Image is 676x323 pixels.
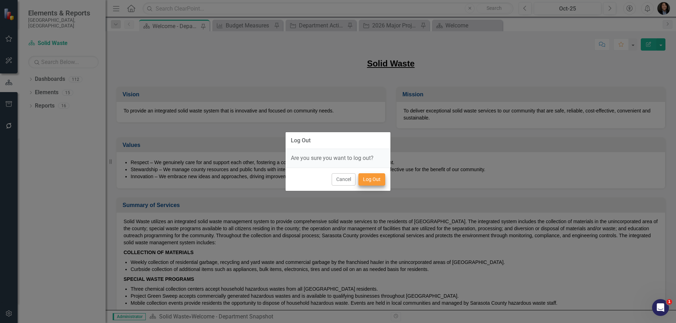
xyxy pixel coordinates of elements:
iframe: Intercom live chat [652,299,669,316]
button: Log Out [358,173,385,186]
span: Are you sure you want to log out? [291,155,374,161]
div: Log Out [291,137,311,144]
button: Cancel [332,173,356,186]
span: 1 [666,299,672,305]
